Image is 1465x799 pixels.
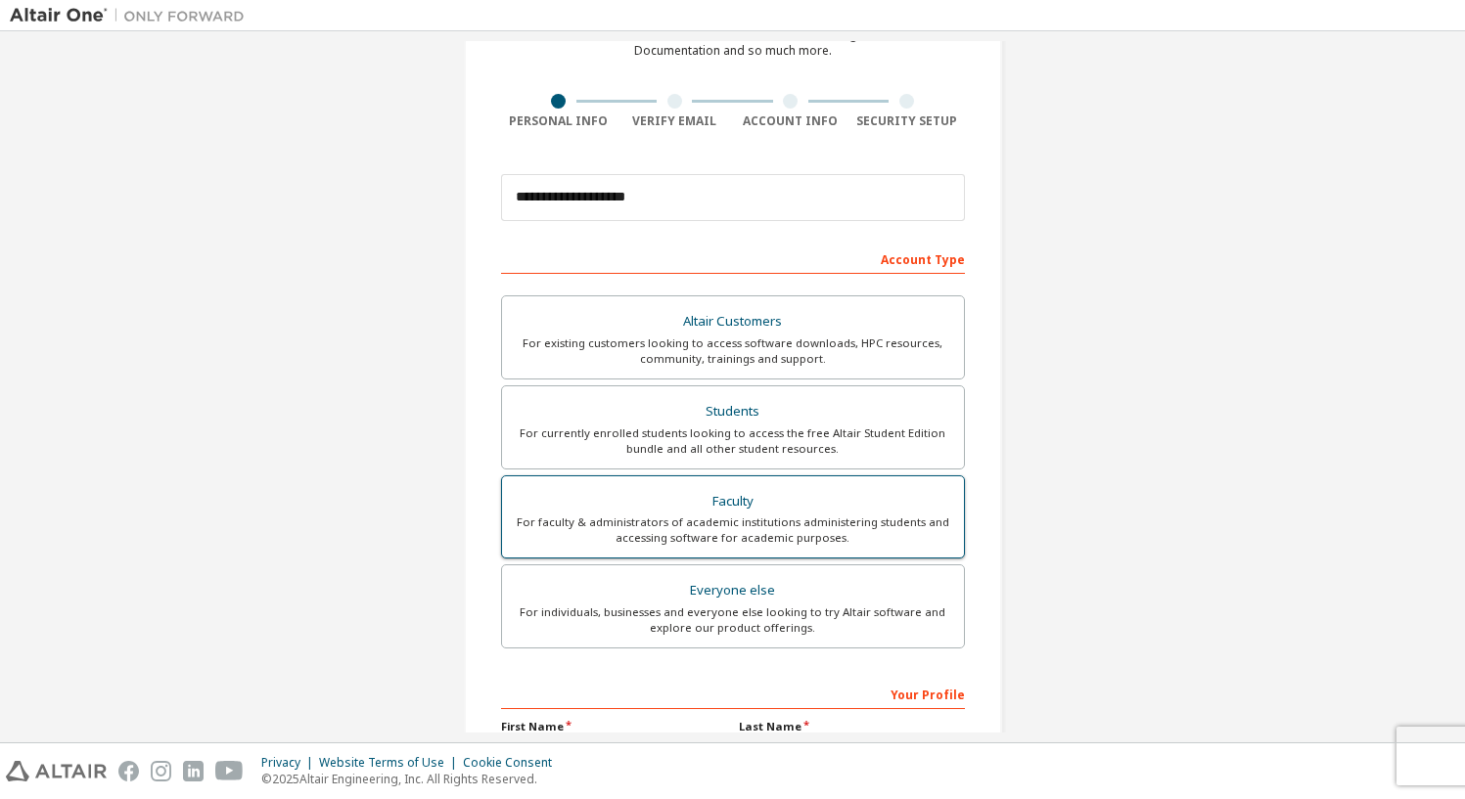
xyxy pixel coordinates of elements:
label: First Name [501,719,727,734]
img: instagram.svg [151,761,171,781]
div: For Free Trials, Licenses, Downloads, Learning & Documentation and so much more. [597,27,869,59]
img: Altair One [10,6,254,25]
div: Personal Info [501,113,618,129]
div: Your Profile [501,678,965,709]
div: For existing customers looking to access software downloads, HPC resources, community, trainings ... [514,335,952,367]
img: youtube.svg [215,761,244,781]
div: For faculty & administrators of academic institutions administering students and accessing softwa... [514,514,952,546]
div: Account Type [501,243,965,274]
div: Verify Email [617,113,733,129]
div: Account Info [733,113,849,129]
div: Security Setup [848,113,965,129]
div: Privacy [261,755,319,771]
p: © 2025 Altair Engineering, Inc. All Rights Reserved. [261,771,564,787]
img: altair_logo.svg [6,761,107,781]
label: Last Name [739,719,965,734]
div: Cookie Consent [463,755,564,771]
div: Faculty [514,488,952,515]
div: Website Terms of Use [319,755,463,771]
div: For currently enrolled students looking to access the free Altair Student Edition bundle and all ... [514,425,952,457]
img: facebook.svg [118,761,139,781]
div: Students [514,398,952,425]
img: linkedin.svg [183,761,204,781]
div: Everyone else [514,577,952,604]
div: Altair Customers [514,308,952,335]
div: For individuals, businesses and everyone else looking to try Altair software and explore our prod... [514,604,952,636]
